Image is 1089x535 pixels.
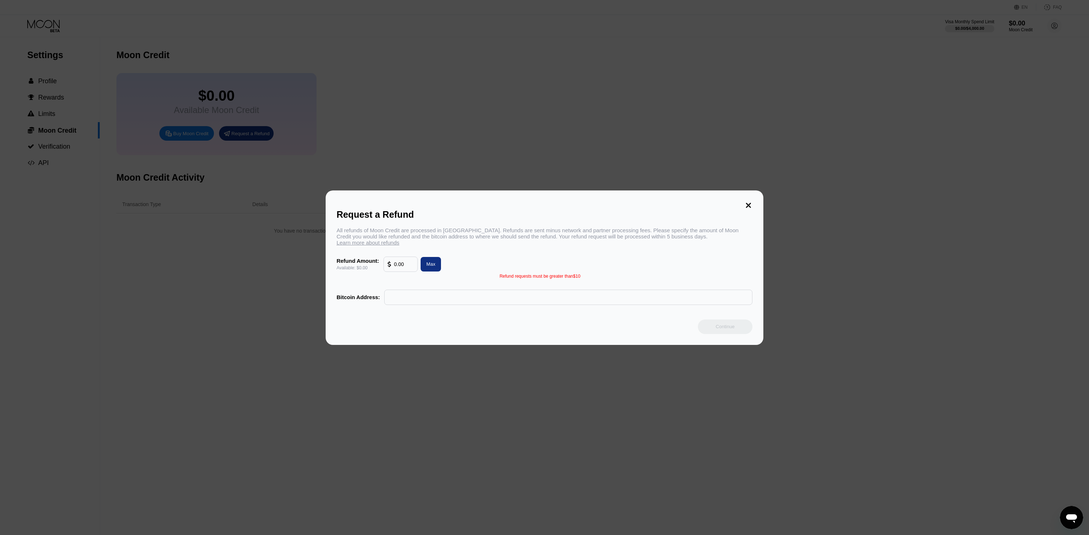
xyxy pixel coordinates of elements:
[1060,506,1083,529] iframe: Button to launch messaging window
[337,258,379,264] div: Refund Amount:
[500,274,580,279] div: Refund requests must be greater than $10
[337,265,379,270] div: Available: $0.00
[337,294,380,300] div: Bitcoin Address:
[337,227,752,246] div: All refunds of Moon Credit are processed in [GEOGRAPHIC_DATA]. Refunds are sent minus network and...
[426,261,436,267] div: Max
[337,240,400,246] span: Learn more about refunds
[394,257,414,271] input: 10.00
[337,209,752,220] div: Request a Refund
[418,257,441,271] div: Max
